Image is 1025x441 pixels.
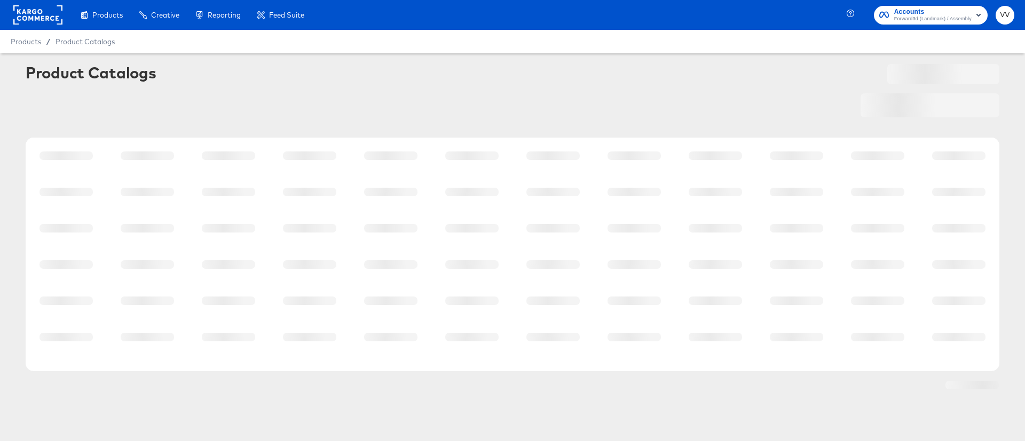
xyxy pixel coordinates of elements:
span: / [41,37,56,46]
span: Forward3d (Landmark) / Assembly [894,15,972,23]
span: Feed Suite [269,11,304,19]
button: AccountsForward3d (Landmark) / Assembly [874,6,988,25]
span: Products [92,11,123,19]
span: Accounts [894,6,972,18]
div: Product Catalogs [26,64,156,81]
a: Product Catalogs [56,37,115,46]
span: Creative [151,11,179,19]
span: VV [1000,9,1010,21]
button: VV [996,6,1014,25]
span: Products [11,37,41,46]
span: Reporting [208,11,241,19]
